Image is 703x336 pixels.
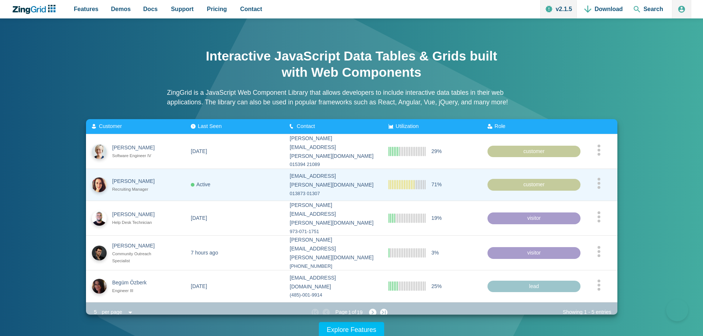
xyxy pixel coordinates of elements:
a: ZingChart Logo. Click to return to the homepage [12,5,59,14]
span: Utilization [396,123,418,129]
zg-button: nextpage [365,309,376,316]
div: [PERSON_NAME] [112,177,161,186]
div: (485)-001-9914 [290,291,377,299]
span: Features [74,4,99,14]
div: [DATE] [191,214,207,223]
div: 7 hours ago [191,249,218,257]
iframe: Help Scout Beacon - Open [666,299,688,321]
div: [PHONE_NUMBER] [290,262,377,270]
div: [PERSON_NAME][EMAIL_ADDRESS][PERSON_NAME][DOMAIN_NAME] [290,201,377,227]
div: Begüm Özberk [112,278,161,287]
span: Support [171,4,193,14]
div: [PERSON_NAME][EMAIL_ADDRESS][PERSON_NAME][DOMAIN_NAME] [290,134,377,160]
div: visitor [487,212,580,224]
span: Demos [111,4,131,14]
div: Engineer III [112,287,161,294]
span: Last Seen [198,123,222,129]
div: [DATE] [191,282,207,291]
span: Contact [297,123,315,129]
zg-text: 1 [348,311,351,315]
zg-button: firstpage [311,309,319,316]
span: Contact [240,4,262,14]
span: Customer [99,123,122,129]
span: 71% [431,180,442,189]
zg-text: 1 [583,309,589,315]
div: [PERSON_NAME] [112,242,161,250]
p: ZingGrid is a JavaScript Web Component Library that allows developers to include interactive data... [167,88,536,107]
zg-text: 19 [357,311,363,315]
span: Docs [143,4,158,14]
div: customer [487,145,580,157]
div: 015394 21089 [290,160,377,169]
span: 3% [431,249,439,257]
div: per page [99,307,125,318]
div: [EMAIL_ADDRESS][PERSON_NAME][DOMAIN_NAME] [290,172,377,190]
span: 29% [431,147,442,156]
div: visitor [487,247,580,259]
zg-button: prevpage [323,309,334,316]
h1: Interactive JavaScript Data Tables & Grids built with Web Components [204,48,499,80]
div: 973-071-1751 [290,227,377,235]
div: 5 [92,307,99,318]
zg-text: 5 [590,309,596,315]
div: Community Outreach Specialist [112,250,161,264]
div: Showing - entries [563,308,611,317]
span: Page [335,308,348,317]
span: 25% [431,282,442,291]
div: [DATE] [191,147,207,156]
span: of [352,308,356,317]
zg-button: lastpage [380,309,387,316]
div: lead [487,280,580,292]
span: Pricing [207,4,227,14]
div: customer [487,179,580,191]
div: 013873 01307 [290,190,377,198]
div: Software Engineer IV [112,152,161,159]
div: [PERSON_NAME] [112,143,161,152]
span: Role [494,123,506,129]
div: Recruiting Manager [112,186,161,193]
div: [EMAIL_ADDRESS][DOMAIN_NAME] [290,274,377,291]
span: 19% [431,214,442,223]
div: [PERSON_NAME][EMAIL_ADDRESS][PERSON_NAME][DOMAIN_NAME] [290,236,377,262]
div: Active [191,180,210,189]
div: [PERSON_NAME] [112,210,161,219]
div: Help Desk Technician [112,219,161,226]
